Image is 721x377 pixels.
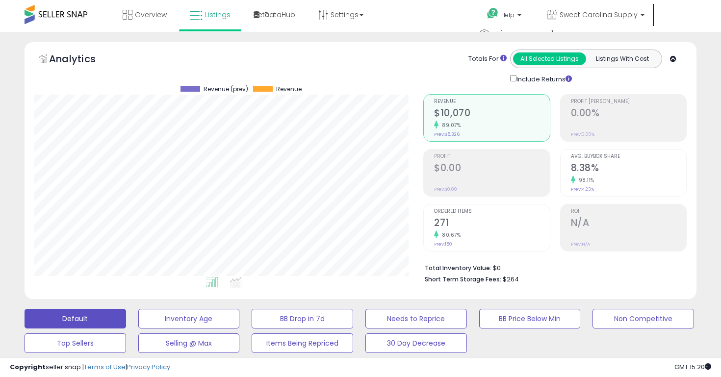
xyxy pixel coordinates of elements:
[571,99,686,104] span: Profit [PERSON_NAME]
[205,10,231,20] span: Listings
[138,333,240,353] button: Selling @ Max
[479,309,581,328] button: BB Price Below Min
[468,54,507,64] div: Totals For
[575,176,594,184] small: 98.11%
[571,209,686,214] span: ROI
[434,241,452,247] small: Prev: 150
[425,261,679,273] li: $0
[425,264,491,272] b: Total Inventory Value:
[425,275,501,283] b: Short Term Storage Fees:
[135,10,167,20] span: Overview
[503,73,584,84] div: Include Returns
[10,363,170,372] div: seller snap | |
[434,131,460,137] small: Prev: $5,326
[501,11,515,19] span: Help
[365,333,467,353] button: 30 Day Decrease
[127,362,170,372] a: Privacy Policy
[438,231,461,239] small: 80.67%
[434,107,549,121] h2: $10,070
[586,52,659,65] button: Listings With Cost
[438,122,461,129] small: 89.07%
[571,107,686,121] h2: 0.00%
[503,275,519,284] span: $264
[487,7,499,20] i: Get Help
[264,10,295,20] span: DataHub
[492,29,554,39] span: Hi [PERSON_NAME]
[571,217,686,230] h2: N/A
[571,186,594,192] small: Prev: 4.23%
[138,309,240,328] button: Inventory Age
[571,241,590,247] small: Prev: N/A
[434,162,549,176] h2: $0.00
[252,309,353,328] button: BB Drop in 7d
[571,162,686,176] h2: 8.38%
[434,154,549,159] span: Profit
[252,333,353,353] button: Items Being Repriced
[434,186,457,192] small: Prev: $0.00
[479,29,561,49] a: Hi [PERSON_NAME]
[276,86,302,93] span: Revenue
[571,154,686,159] span: Avg. Buybox Share
[25,333,126,353] button: Top Sellers
[204,86,248,93] span: Revenue (prev)
[10,362,46,372] strong: Copyright
[571,131,594,137] small: Prev: 0.00%
[84,362,126,372] a: Terms of Use
[434,217,549,230] h2: 271
[25,309,126,328] button: Default
[434,209,549,214] span: Ordered Items
[560,10,638,20] span: Sweet Carolina Supply
[592,309,694,328] button: Non Competitive
[365,309,467,328] button: Needs to Reprice
[49,52,115,68] h5: Analytics
[513,52,586,65] button: All Selected Listings
[674,362,711,372] span: 2025-10-13 15:20 GMT
[434,99,549,104] span: Revenue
